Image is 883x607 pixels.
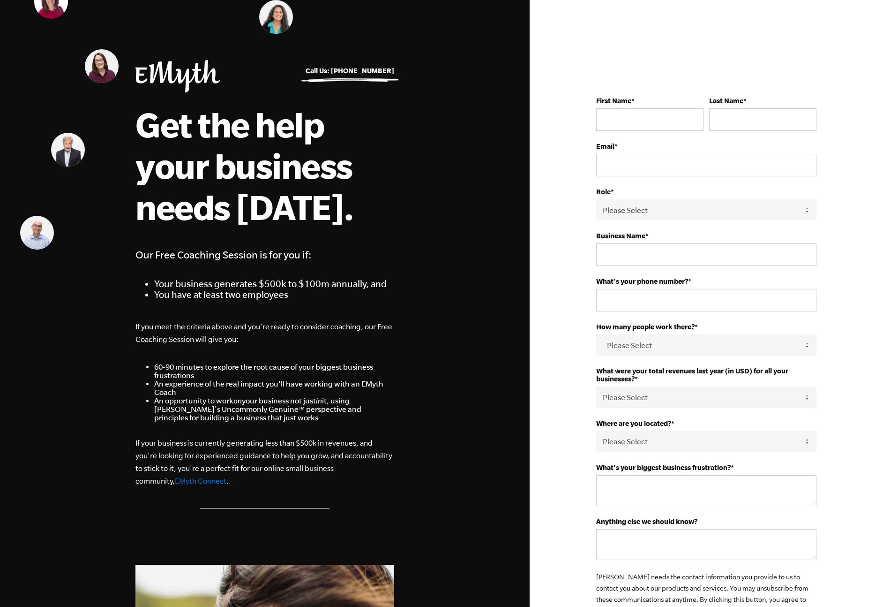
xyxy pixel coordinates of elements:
[596,463,731,471] strong: What's your biggest business frustration?
[233,396,242,405] em: on
[596,97,631,105] strong: First Name
[596,367,788,383] strong: What were your total revenues last year (in USD) for all your businesses?
[596,142,614,150] strong: Email
[135,104,393,228] h1: Get the help your business needs [DATE].
[596,323,695,331] strong: How many people work there?
[596,419,671,427] strong: Where are you located?
[596,232,645,240] strong: Business Name
[596,277,688,285] strong: What's your phone number?
[135,320,394,346] p: If you meet the criteria above and you're ready to consider coaching, our Free Coaching Session w...
[154,396,394,422] li: An opportunity to work your business not just it, using [PERSON_NAME]'s Uncommonly Genuine™ persp...
[154,363,394,379] li: 60-90 minutes to explore the root cause of your biggest business frustrations
[135,437,394,487] p: If your business is currently generating less than $500k in revenues, and you're looking for expe...
[85,49,119,83] img: Melinda Lawson, EMyth Business Coach
[154,289,394,300] li: You have at least two employees
[20,216,54,250] img: Shachar Perlman, EMyth Business Coach
[306,67,394,75] a: Call Us: [PHONE_NUMBER]
[175,477,226,485] a: EMyth Connect
[135,60,220,92] img: EMyth
[135,246,394,263] h4: Our Free Coaching Session is for you if:
[596,517,697,525] strong: Anything else we should know?
[154,278,394,289] li: Your business generates $500k to $100m annually, and
[596,188,611,196] strong: Role
[316,396,322,405] em: in
[709,97,743,105] strong: Last Name
[154,379,394,396] li: An experience of the real impact you'll have working with an EMyth Coach
[51,133,85,167] img: Steve Edkins, EMyth Business Coach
